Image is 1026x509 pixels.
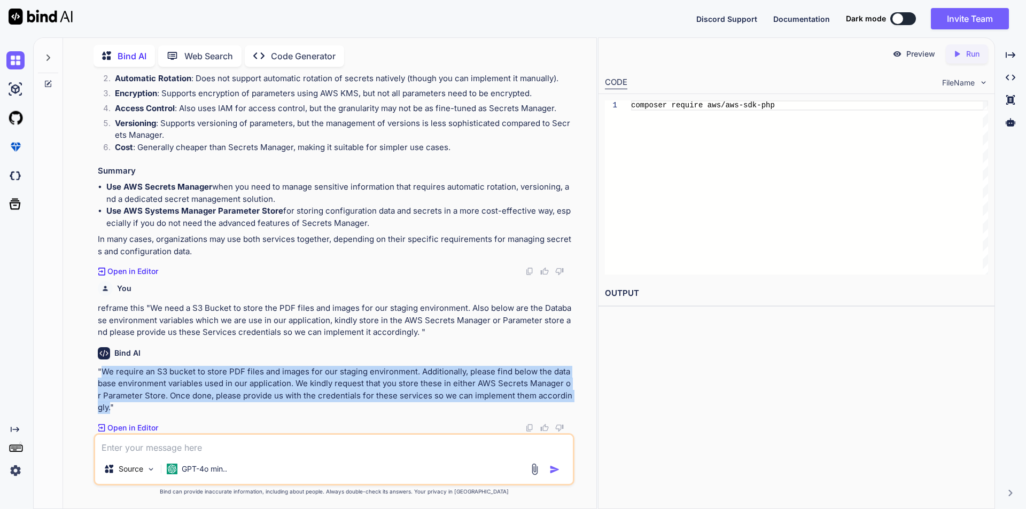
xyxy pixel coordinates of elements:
[106,205,572,229] li: for storing configuration data and secrets in a more cost-effective way, especially if you do not...
[106,142,572,156] li: : Generally cheaper than Secrets Manager, making it suitable for simpler use cases.
[696,14,757,24] span: Discord Support
[528,463,541,475] img: attachment
[98,366,572,414] p: "We require an S3 bucket to store PDF files and images for our staging environment. Additionally,...
[6,167,25,185] img: darkCloudIdeIcon
[182,464,227,474] p: GPT-4o min..
[118,50,146,62] p: Bind AI
[892,49,902,59] img: preview
[115,142,133,152] strong: Cost
[549,464,560,475] img: icon
[605,76,627,89] div: CODE
[184,50,233,62] p: Web Search
[115,118,156,128] strong: Versioning
[6,51,25,69] img: chat
[773,13,830,25] button: Documentation
[119,464,143,474] p: Source
[167,464,177,474] img: GPT-4o mini
[98,302,572,339] p: reframe this "We need a S3 Bucket to store the PDF files and images for our staging environment. ...
[98,165,572,177] h3: Summary
[540,424,549,432] img: like
[631,101,775,109] span: composer require aws/aws-sdk-php
[942,77,975,88] span: FileName
[6,109,25,127] img: githubLight
[696,13,757,25] button: Discord Support
[906,49,935,59] p: Preview
[271,50,336,62] p: Code Generator
[555,267,564,276] img: dislike
[107,422,158,433] p: Open in Editor
[525,424,534,432] img: copy
[966,49,980,59] p: Run
[846,13,886,24] span: Dark mode
[94,488,574,496] p: Bind can provide inaccurate information, including about people. Always double-check its answers....
[115,103,175,113] strong: Access Control
[540,267,549,276] img: like
[106,73,572,88] li: : Does not support automatic rotation of secrets natively (though you can implement it manually).
[106,182,212,192] strong: Use AWS Secrets Manager
[598,281,994,306] h2: OUTPUT
[979,78,988,87] img: chevron down
[6,138,25,156] img: premium
[106,103,572,118] li: : Also uses IAM for access control, but the granularity may not be as fine-tuned as Secrets Manager.
[525,267,534,276] img: copy
[115,88,157,98] strong: Encryption
[107,266,158,277] p: Open in Editor
[146,465,156,474] img: Pick Models
[931,8,1009,29] button: Invite Team
[117,283,131,294] h6: You
[773,14,830,24] span: Documentation
[98,233,572,257] p: In many cases, organizations may use both services together, depending on their specific requirem...
[106,118,572,142] li: : Supports versioning of parameters, but the management of versions is less sophisticated compare...
[114,348,141,358] h6: Bind AI
[555,424,564,432] img: dislike
[106,88,572,103] li: : Supports encryption of parameters using AWS KMS, but not all parameters need to be encrypted.
[106,206,283,216] strong: Use AWS Systems Manager Parameter Store
[605,100,617,111] div: 1
[9,9,73,25] img: Bind AI
[6,80,25,98] img: ai-studio
[115,73,191,83] strong: Automatic Rotation
[106,181,572,205] li: when you need to manage sensitive information that requires automatic rotation, versioning, and a...
[6,461,25,480] img: settings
